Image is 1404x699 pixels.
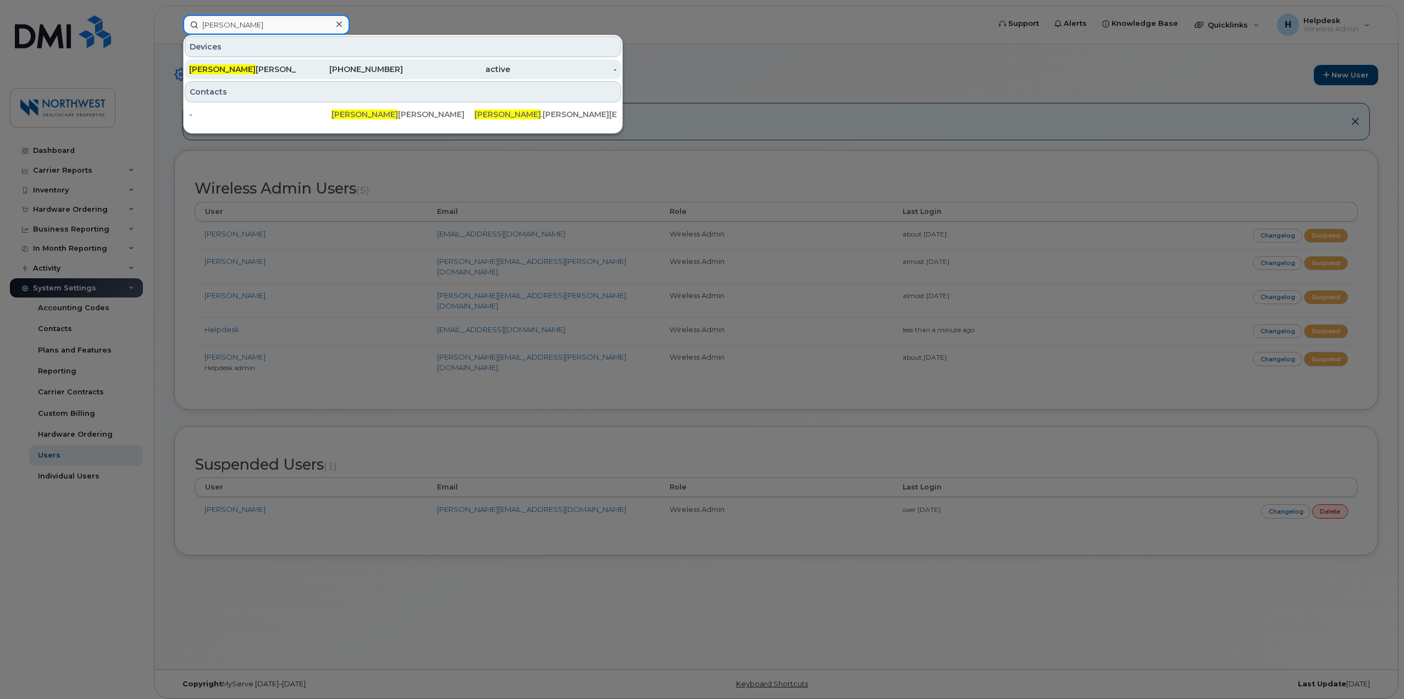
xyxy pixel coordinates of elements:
[474,109,617,120] div: .[PERSON_NAME][EMAIL_ADDRESS][DOMAIN_NAME]
[185,59,621,79] a: [PERSON_NAME][PERSON_NAME][PHONE_NUMBER]active-
[331,109,398,119] span: [PERSON_NAME]
[331,109,474,120] div: [PERSON_NAME]
[510,64,617,75] div: -
[189,64,296,75] div: [PERSON_NAME]
[185,104,621,124] a: -[PERSON_NAME][PERSON_NAME][PERSON_NAME].[PERSON_NAME][EMAIL_ADDRESS][DOMAIN_NAME]
[474,109,541,119] span: [PERSON_NAME]
[185,36,621,57] div: Devices
[403,64,510,75] div: active
[185,81,621,102] div: Contacts
[189,109,331,120] div: -
[296,64,403,75] div: [PHONE_NUMBER]
[189,64,256,74] span: [PERSON_NAME]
